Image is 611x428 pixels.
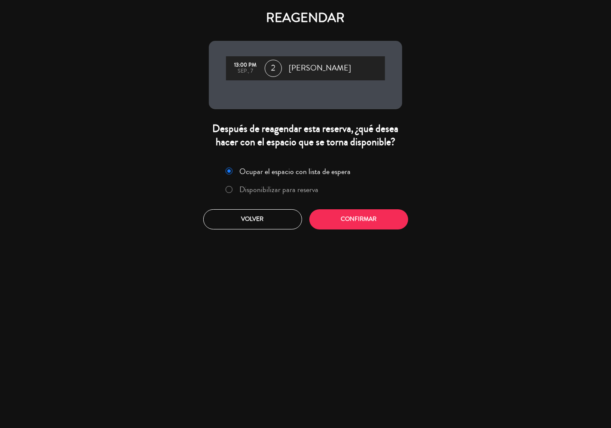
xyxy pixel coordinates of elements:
[209,122,402,149] div: Después de reagendar esta reserva, ¿qué desea hacer con el espacio que se torna disponible?
[203,209,302,229] button: Volver
[265,60,282,77] span: 2
[240,168,351,175] label: Ocupar el espacio con lista de espera
[309,209,408,229] button: Confirmar
[230,62,260,68] div: 13:00 PM
[289,62,351,75] span: [PERSON_NAME]
[240,186,319,193] label: Disponibilizar para reserva
[209,10,402,26] h4: REAGENDAR
[230,68,260,74] div: sep., 7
